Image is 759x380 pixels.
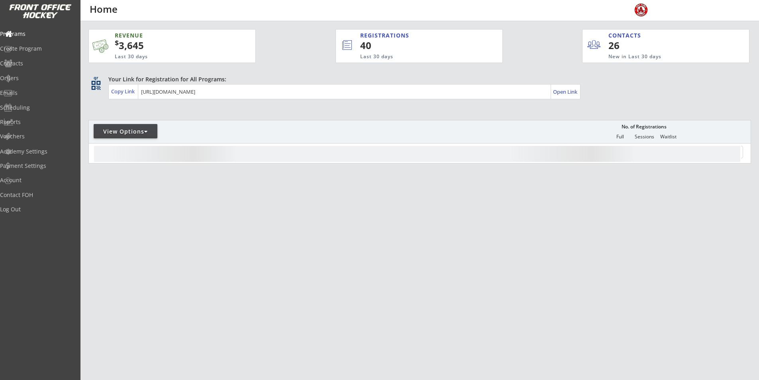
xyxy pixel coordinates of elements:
[553,89,578,95] div: Open Link
[90,79,102,91] button: qr_code
[115,39,230,52] div: 3,645
[608,134,632,140] div: Full
[115,38,119,47] sup: $
[360,32,465,39] div: REGISTRATIONS
[360,39,476,52] div: 40
[115,53,217,60] div: Last 30 days
[608,32,645,39] div: CONTACTS
[553,86,578,97] a: Open Link
[91,75,100,81] div: qr
[656,134,680,140] div: Waitlist
[115,32,217,39] div: REVENUE
[608,39,657,52] div: 26
[111,88,136,95] div: Copy Link
[94,128,157,136] div: View Options
[619,124,669,130] div: No. of Registrations
[108,75,726,83] div: Your Link for Registration for All Programs:
[632,134,656,140] div: Sessions
[608,53,712,60] div: New in Last 30 days
[360,53,470,60] div: Last 30 days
